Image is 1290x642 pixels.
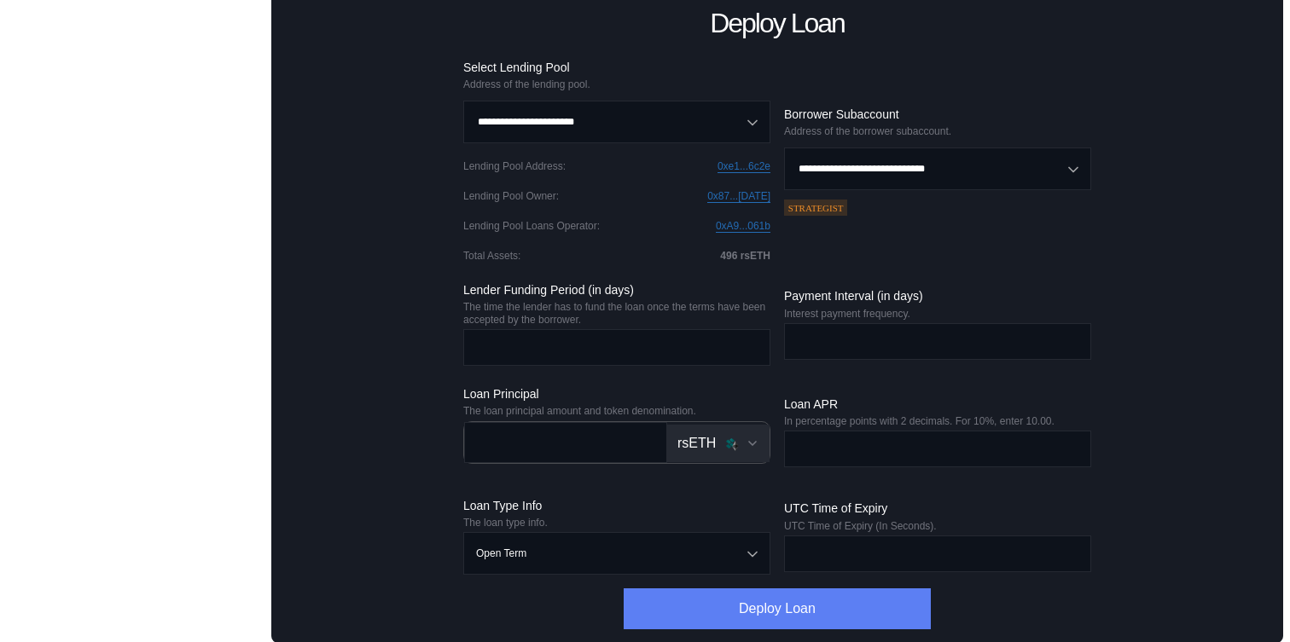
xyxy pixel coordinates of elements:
div: Pause Deposits and Withdrawals [41,202,239,223]
div: Open Term [476,547,526,559]
div: Liquidate Loan [41,308,239,328]
div: Set Loan Fees [41,255,239,275]
div: Deploy Loan [41,39,239,60]
div: The loan type info. [463,517,770,529]
div: rsETH [677,436,716,451]
a: 0xe1...6c2e [718,160,770,173]
div: The loan principal amount and token denomination. [463,405,770,417]
div: Set Withdrawal [24,416,266,440]
div: Lending Pool Loans Operator : [463,220,600,232]
a: 0xA9...061b [716,220,770,233]
button: Open menu [784,147,1091,190]
div: Update Processing Hour and Issuance Limits [41,160,239,196]
div: Call Loan [41,281,239,302]
div: Total Assets : [463,250,520,262]
div: Set Loan Fees [24,444,266,468]
button: Open menu [463,101,770,143]
div: Loan APR [784,396,1091,412]
div: Lending Pool Address : [463,160,566,172]
div: Change Loan APR [41,228,239,249]
div: Balance Collateral [30,505,141,520]
div: Accept Loan Principal [41,92,239,113]
div: Select Lending Pool [463,60,770,75]
div: UTC Time of Expiry [784,500,1091,516]
div: Lending Pools [30,15,116,31]
img: svg+xml,%3c [730,441,741,451]
div: Fund Loan [41,66,239,86]
div: Payment Interval (in days) [784,288,1091,304]
div: Borrower Subaccount [784,107,1091,122]
div: Loan Type Info [463,498,770,513]
div: Set Loans Deployer and Operator [41,119,239,154]
div: Address of the lending pool. [463,78,770,90]
div: UTC Time of Expiry (In Seconds). [784,520,1091,532]
img: kelprseth_32.png [723,436,738,451]
div: In percentage points with 2 decimals. For 10%, enter 10.00. [784,415,1091,427]
button: Deploy Loan [624,588,931,629]
div: Loans [30,365,67,380]
div: Lending Pool Owner : [463,190,559,202]
div: Lender Funding Period (in days) [463,282,770,298]
div: Collateral [30,477,88,492]
div: The time the lender has to fund the loan once the terms have been accepted by the borrower. [463,301,770,326]
div: Loan Principal [463,386,770,402]
button: Open menu for selecting token for payment [667,425,770,462]
div: Deploy Loan [710,8,845,39]
div: Address of the borrower subaccount. [784,125,1091,137]
div: 496 rsETH [720,250,770,262]
div: STRATEGIST [784,200,847,215]
div: Subaccounts [30,337,109,352]
button: Open menu [463,532,770,575]
div: Withdraw to Lender [24,388,266,412]
a: 0x87...[DATE] [707,190,770,203]
div: Interest payment frequency. [784,308,1091,320]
